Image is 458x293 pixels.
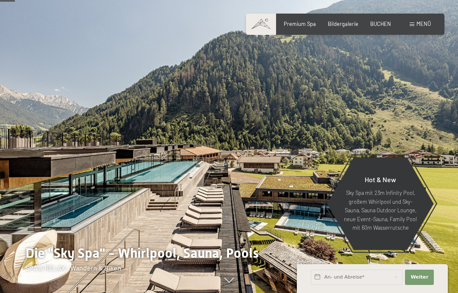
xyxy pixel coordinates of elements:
a: Premium Spa [284,20,316,27]
a: Hot & New Sky Spa mit 23m Infinity Pool, großem Whirlpool und Sky-Sauna, Sauna Outdoor Lounge, ne... [327,157,434,251]
p: Sky Spa mit 23m Infinity Pool, großem Whirlpool und Sky-Sauna, Sauna Outdoor Lounge, neue Event-S... [343,189,417,232]
a: Bildergalerie [328,20,358,27]
span: Schnellanfrage [297,259,326,264]
span: Weiter [411,274,428,281]
button: Weiter [405,270,434,285]
span: Menü [416,20,431,27]
span: Hot & New [365,175,396,183]
a: BUCHEN [370,20,391,27]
